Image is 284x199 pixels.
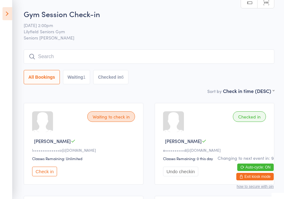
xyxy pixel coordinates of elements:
span: [DATE] 2:00pm [24,22,265,28]
button: Waiting1 [63,70,90,84]
span: Seniors [PERSON_NAME] [24,35,274,41]
input: Search [24,49,274,64]
span: Lilyfield Seniors Gym [24,28,265,35]
div: Checked in [233,111,266,122]
button: Check in [32,167,57,176]
span: [PERSON_NAME] [34,138,71,144]
button: All Bookings [24,70,60,84]
div: 6 [121,75,124,80]
label: Sort by [207,88,222,94]
div: Changing to next event in: 9 [218,155,274,161]
div: Check in time (DESC) [223,87,274,94]
button: Exit kiosk mode [236,173,274,180]
button: Checked in6 [93,70,128,84]
div: Waiting to check in [87,111,135,122]
button: Undo checkin [163,167,198,176]
div: l••••••••••••••o@[DOMAIN_NAME] [32,147,137,153]
div: Classes Remaining: 0 this day [163,156,268,161]
div: e••••••••••d@[DOMAIN_NAME] [163,147,268,153]
button: Auto-cycle: ON [237,164,274,171]
span: [PERSON_NAME] [165,138,202,144]
div: Classes Remaining: Unlimited [32,156,137,161]
h2: Gym Session Check-in [24,9,274,19]
div: 1 [83,75,86,80]
button: how to secure with pin [237,184,274,189]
